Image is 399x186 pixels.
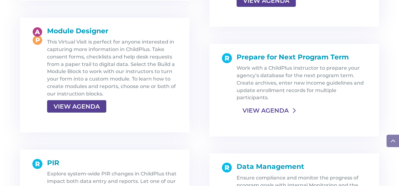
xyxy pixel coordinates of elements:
[237,162,304,171] span: Data Management
[237,64,367,101] p: Work with a ChildPlus instructor to prepare your agency’s database for the next program term. Cre...
[47,38,177,97] p: This Virtual Visit is perfect for anyone interested in capturing more information in ChildPlus. T...
[47,27,108,35] span: Module Designer
[237,105,295,116] a: VIEW AGENDA
[237,53,349,61] span: Prepare for Next Program Term
[47,100,106,113] a: VIEW AGENDA
[47,159,59,167] span: PIR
